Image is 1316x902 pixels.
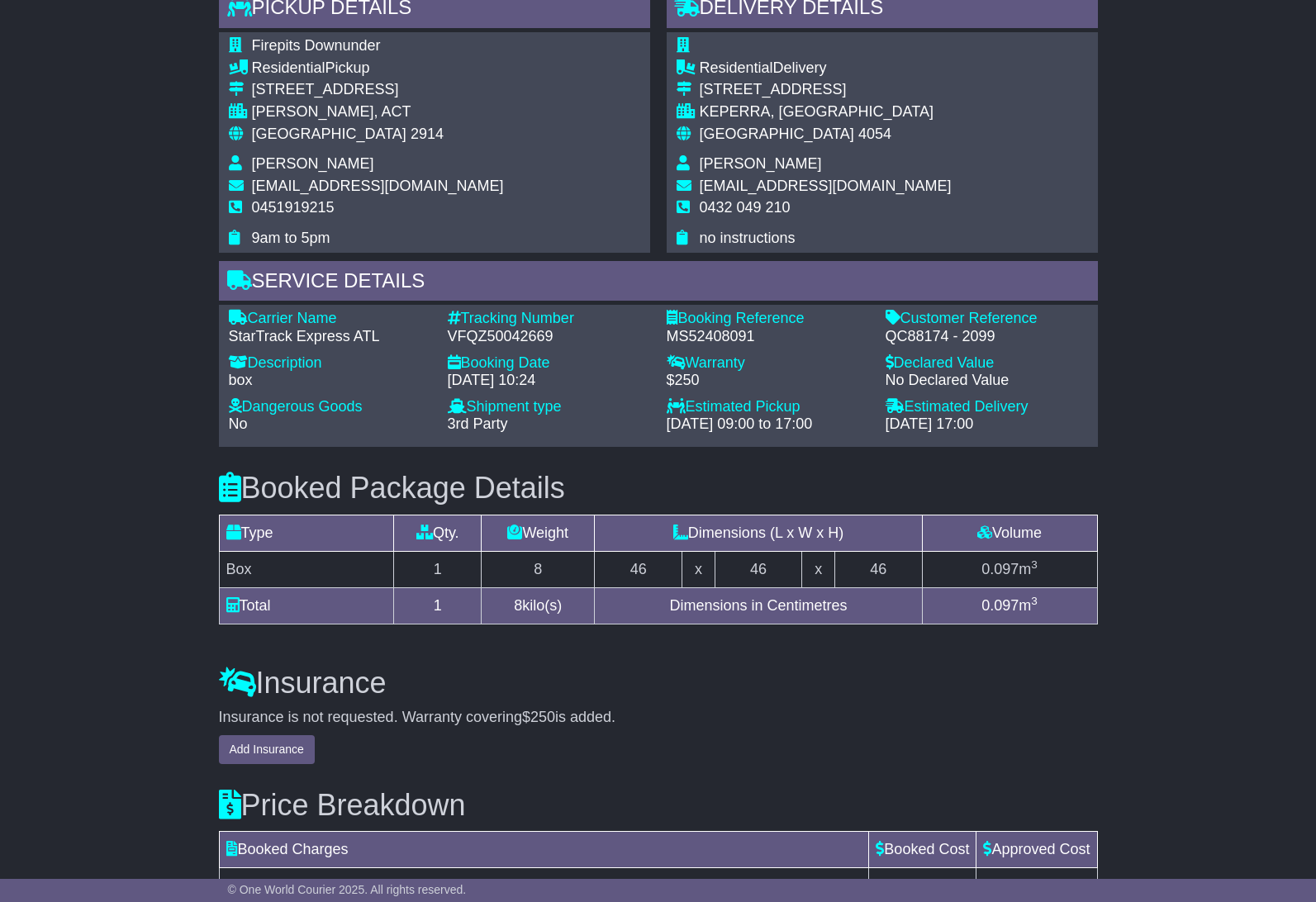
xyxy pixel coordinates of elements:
td: 46 [715,551,802,587]
td: Dimensions in Centimetres [595,587,922,624]
div: [STREET_ADDRESS] [252,81,504,99]
div: box [229,372,431,390]
td: 1 [394,551,482,587]
span: [GEOGRAPHIC_DATA] [252,126,406,142]
span: no instructions [700,230,796,246]
td: Box [219,551,394,587]
td: kilo(s) [482,587,595,624]
div: Dangerous Goods [229,398,431,416]
div: Carrier Name [229,310,431,328]
td: Volume [922,515,1097,551]
span: No [229,415,248,432]
span: 2914 [411,126,444,142]
div: [DATE] 09:00 to 17:00 [667,415,869,434]
span: [PERSON_NAME] [700,155,822,172]
td: m [922,551,1097,587]
div: Customer Reference [886,310,1088,328]
span: - [1086,877,1090,894]
span: (inc taxes) [311,877,379,894]
td: 46 [595,551,682,587]
span: 0.097 [981,561,1019,577]
div: Description [229,354,431,373]
span: 8 [514,597,522,614]
div: [DATE] 10:24 [448,372,650,390]
div: Shipment type [448,398,650,416]
div: Insurance is not requested. Warranty covering is added. [219,709,1098,727]
span: Residential [700,59,773,76]
h3: Insurance [219,667,1098,700]
span: $34.69 [924,877,969,894]
div: No Declared Value [886,372,1088,390]
td: m [922,587,1097,624]
div: VFQZ50042669 [448,328,650,346]
div: Pickup [252,59,504,78]
button: Add Insurance [219,735,315,764]
td: Booked Charges [219,832,869,868]
div: QC88174 - 2099 [886,328,1088,346]
td: Qty. [394,515,482,551]
span: [GEOGRAPHIC_DATA] [700,126,854,142]
td: Dimensions (L x W x H) [595,515,922,551]
div: $250 [667,372,869,390]
td: Booked Cost [869,832,976,868]
td: Type [219,515,394,551]
td: 46 [834,551,922,587]
td: Total [219,587,394,624]
div: [DATE] 17:00 [886,415,1088,434]
span: [EMAIL_ADDRESS][DOMAIN_NAME] [700,178,952,194]
span: [PERSON_NAME] [252,155,374,172]
h3: Price Breakdown [219,789,1098,822]
span: 9am to 5pm [252,230,330,246]
div: Tracking Number [448,310,650,328]
td: Approved Cost [976,832,1097,868]
td: x [682,551,715,587]
span: $250 [522,709,555,725]
sup: 3 [1031,558,1038,571]
sup: 3 [1031,595,1038,607]
td: 1 [394,587,482,624]
div: KEPERRA, [GEOGRAPHIC_DATA] [700,103,952,121]
div: Booking Reference [667,310,869,328]
h3: Booked Package Details [219,472,1098,505]
span: 0.097 [981,597,1019,614]
span: 0432 049 210 [700,199,791,216]
div: Delivery [700,59,952,78]
div: MS52408091 [667,328,869,346]
div: [STREET_ADDRESS] [700,81,952,99]
span: © One World Courier 2025. All rights reserved. [228,883,467,896]
td: x [802,551,834,587]
div: Estimated Pickup [667,398,869,416]
span: Carrier Cost [226,877,306,894]
div: Booking Date [448,354,650,373]
span: Firepits Downunder [252,37,381,54]
span: 3rd Party [448,415,508,432]
div: StarTrack Express ATL [229,328,431,346]
div: Estimated Delivery [886,398,1088,416]
div: Declared Value [886,354,1088,373]
span: [EMAIL_ADDRESS][DOMAIN_NAME] [252,178,504,194]
div: [PERSON_NAME], ACT [252,103,504,121]
div: Service Details [219,261,1098,306]
span: 0451919215 [252,199,335,216]
span: 4054 [858,126,891,142]
td: 8 [482,551,595,587]
div: Warranty [667,354,869,373]
span: Residential [252,59,325,76]
td: Weight [482,515,595,551]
